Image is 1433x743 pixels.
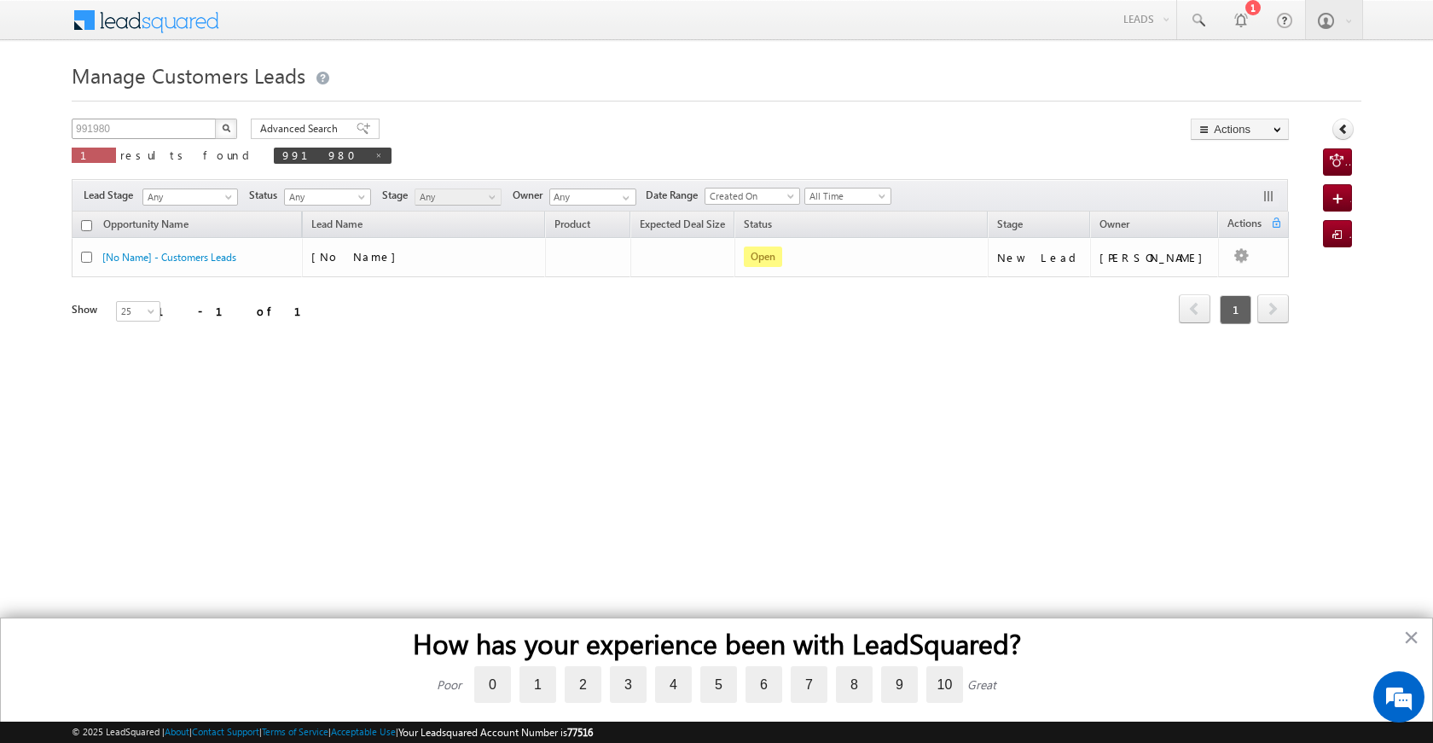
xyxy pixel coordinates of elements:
span: [No Name] [311,249,404,264]
input: Check all records [81,220,92,231]
span: Stage [997,218,1023,230]
span: results found [120,148,256,162]
span: Lead Stage [84,188,140,203]
span: Owner [1099,218,1129,230]
div: Chat with us now [89,90,287,112]
img: Search [222,124,230,132]
div: [PERSON_NAME] [1099,250,1211,265]
span: Owner [513,188,549,203]
label: 2 [565,666,601,703]
div: Show [72,302,102,317]
img: d_60004797649_company_0_60004797649 [29,90,72,112]
h2: How has your experience been with LeadSquared? [35,627,1398,659]
label: 1 [519,666,556,703]
label: 6 [746,666,782,703]
a: Acceptable Use [331,726,396,737]
div: 1 - 1 of 1 [157,301,322,321]
label: 10 [926,666,963,703]
a: Contact Support [192,726,259,737]
div: Great [967,676,996,693]
span: 1 [80,148,107,162]
span: All Time [805,189,886,204]
span: Opportunity Name [103,218,189,230]
a: Status [735,215,780,237]
div: New Lead [997,250,1082,265]
span: Advanced Search [260,121,343,136]
div: Poor [437,676,461,693]
span: prev [1179,294,1210,323]
span: Your Leadsquared Account Number is [398,726,593,739]
a: Show All Items [613,189,635,206]
span: Status [249,188,284,203]
span: next [1257,294,1289,323]
span: Any [143,189,232,205]
span: Manage Customers Leads [72,61,305,89]
label: 9 [881,666,918,703]
span: 25 [117,304,162,319]
button: Actions [1191,119,1289,140]
span: 991980 [282,148,366,162]
span: Product [554,218,590,230]
span: Any [285,189,366,205]
span: Stage [382,188,415,203]
label: 7 [791,666,827,703]
label: 3 [610,666,647,703]
label: 5 [700,666,737,703]
span: Any [415,189,496,205]
input: Type to Search [549,189,636,206]
span: 77516 [567,726,593,739]
label: 4 [655,666,692,703]
button: Close [1403,624,1419,651]
a: Terms of Service [262,726,328,737]
span: © 2025 LeadSquared | | | | | [72,724,593,740]
span: Expected Deal Size [640,218,725,230]
span: Actions [1219,214,1270,236]
a: About [165,726,189,737]
span: Open [744,247,782,267]
span: Created On [705,189,794,204]
span: Lead Name [303,215,371,237]
label: 0 [474,666,511,703]
label: 8 [836,666,873,703]
em: Start Chat [232,525,310,549]
a: [No Name] - Customers Leads [102,251,236,264]
span: Date Range [646,188,705,203]
div: Minimize live chat window [280,9,321,49]
span: 1 [1220,295,1251,324]
textarea: Type your message and hit 'Enter' [22,158,311,511]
